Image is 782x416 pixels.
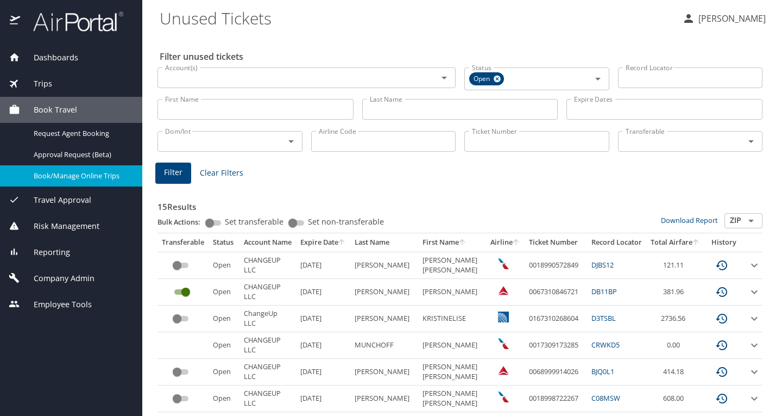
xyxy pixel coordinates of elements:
[20,52,78,64] span: Dashboards
[591,260,614,270] a: DJBS12
[418,233,486,252] th: First Name
[748,259,761,272] button: expand row
[748,365,761,378] button: expand row
[209,252,239,278] td: Open
[525,279,587,306] td: 0067310846721
[498,338,509,349] img: American Airlines
[498,285,509,296] img: VxQ0i4AAAAASUVORK5CYII=
[692,239,700,246] button: sort
[338,239,346,246] button: sort
[743,213,759,228] button: Open
[296,306,350,332] td: [DATE]
[748,392,761,405] button: expand row
[418,386,486,412] td: [PERSON_NAME] [PERSON_NAME]
[350,252,418,278] td: [PERSON_NAME]
[646,252,704,278] td: 121.11
[21,11,123,32] img: airportal-logo.png
[350,233,418,252] th: Last Name
[209,306,239,332] td: Open
[20,220,99,232] span: Risk Management
[10,11,21,32] img: icon-airportal.png
[748,312,761,325] button: expand row
[350,332,418,359] td: MUNCHOFF
[239,306,296,332] td: ChangeUp LLC
[195,163,248,183] button: Clear Filters
[160,1,673,35] h1: Unused Tickets
[350,279,418,306] td: [PERSON_NAME]
[308,218,384,226] span: Set non-transferable
[350,386,418,412] td: [PERSON_NAME]
[34,150,129,160] span: Approval Request (Beta)
[743,134,759,149] button: Open
[525,332,587,359] td: 0017309173285
[459,239,466,246] button: sort
[296,332,350,359] td: [DATE]
[20,299,92,311] span: Employee Tools
[157,194,762,213] h3: 15 Results
[646,279,704,306] td: 381.96
[498,258,509,269] img: American Airlines
[200,166,243,180] span: Clear Filters
[437,70,452,85] button: Open
[513,239,520,246] button: sort
[646,233,704,252] th: Total Airfare
[418,332,486,359] td: [PERSON_NAME]
[646,332,704,359] td: 0.00
[418,359,486,386] td: [PERSON_NAME] [PERSON_NAME]
[296,233,350,252] th: Expire Date
[20,246,70,258] span: Reporting
[225,218,283,226] span: Set transferable
[498,365,509,376] img: Delta Airlines
[160,48,765,65] h2: Filter unused tickets
[209,332,239,359] td: Open
[587,233,646,252] th: Record Locator
[164,166,182,179] span: Filter
[590,71,606,86] button: Open
[296,252,350,278] td: [DATE]
[591,340,620,350] a: CRWKD5
[239,252,296,278] td: CHANGEUP LLC
[704,233,743,252] th: History
[209,386,239,412] td: Open
[209,359,239,386] td: Open
[34,171,129,181] span: Book/Manage Online Trips
[350,306,418,332] td: [PERSON_NAME]
[498,312,509,322] img: United Airlines
[486,233,525,252] th: Airline
[661,215,718,225] a: Download Report
[239,359,296,386] td: CHANGEUP LLC
[418,279,486,306] td: [PERSON_NAME]
[591,287,617,296] a: DB11BP
[296,386,350,412] td: [DATE]
[525,252,587,278] td: 0018990572849
[155,163,191,184] button: Filter
[34,128,129,139] span: Request Agent Booking
[20,104,77,116] span: Book Travel
[591,393,620,403] a: C08MSW
[591,313,616,323] a: D3TSBL
[525,306,587,332] td: 0167310268604
[469,72,504,85] div: Open
[283,134,299,149] button: Open
[296,359,350,386] td: [DATE]
[239,332,296,359] td: CHANGEUP LLC
[418,306,486,332] td: KRISTINELISE
[296,279,350,306] td: [DATE]
[748,285,761,299] button: expand row
[239,279,296,306] td: CHANGEUP LLC
[498,392,509,402] img: American Airlines
[20,194,91,206] span: Travel Approval
[525,386,587,412] td: 0018998722267
[162,238,204,247] div: Transferable
[525,233,587,252] th: Ticket Number
[646,359,704,386] td: 414.18
[748,339,761,352] button: expand row
[678,9,770,28] button: [PERSON_NAME]
[239,233,296,252] th: Account Name
[209,279,239,306] td: Open
[646,386,704,412] td: 608.00
[209,233,239,252] th: Status
[20,272,94,284] span: Company Admin
[525,359,587,386] td: 0068999914026
[469,73,496,85] span: Open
